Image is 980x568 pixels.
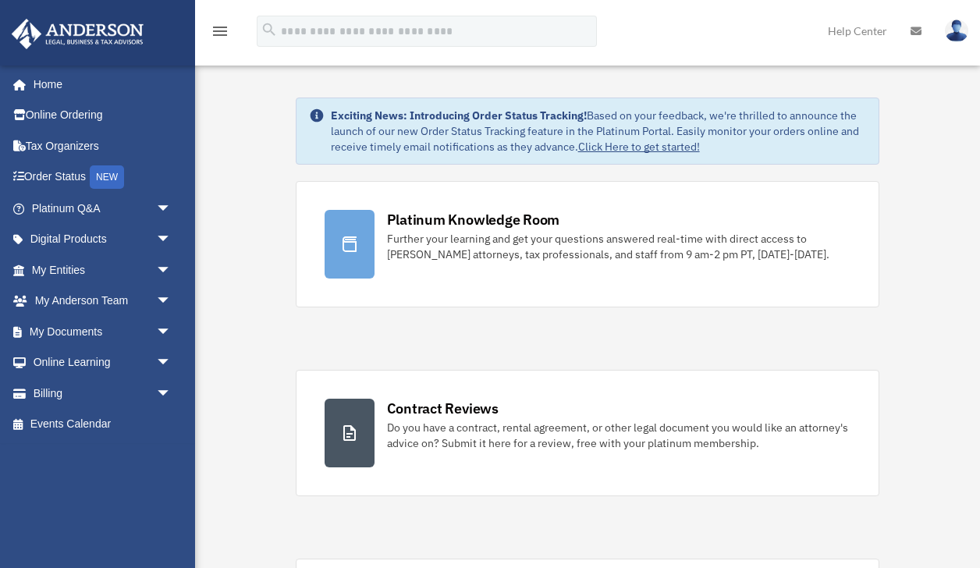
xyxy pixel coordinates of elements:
[331,108,587,122] strong: Exciting News: Introducing Order Status Tracking!
[156,347,187,379] span: arrow_drop_down
[11,193,195,224] a: Platinum Q&Aarrow_drop_down
[11,130,195,162] a: Tax Organizers
[387,399,499,418] div: Contract Reviews
[90,165,124,189] div: NEW
[11,69,187,100] a: Home
[156,316,187,348] span: arrow_drop_down
[296,181,880,307] a: Platinum Knowledge Room Further your learning and get your questions answered real-time with dire...
[331,108,867,154] div: Based on your feedback, we're thrilled to announce the launch of our new Order Status Tracking fe...
[11,316,195,347] a: My Documentsarrow_drop_down
[387,420,851,451] div: Do you have a contract, rental agreement, or other legal document you would like an attorney's ad...
[261,21,278,38] i: search
[156,193,187,225] span: arrow_drop_down
[211,27,229,41] a: menu
[387,231,851,262] div: Further your learning and get your questions answered real-time with direct access to [PERSON_NAM...
[11,100,195,131] a: Online Ordering
[387,210,560,229] div: Platinum Knowledge Room
[11,286,195,317] a: My Anderson Teamarrow_drop_down
[156,224,187,256] span: arrow_drop_down
[11,162,195,193] a: Order StatusNEW
[945,20,968,42] img: User Pic
[11,378,195,409] a: Billingarrow_drop_down
[578,140,700,154] a: Click Here to get started!
[11,254,195,286] a: My Entitiesarrow_drop_down
[156,254,187,286] span: arrow_drop_down
[156,378,187,410] span: arrow_drop_down
[211,22,229,41] i: menu
[156,286,187,318] span: arrow_drop_down
[11,409,195,440] a: Events Calendar
[296,370,880,496] a: Contract Reviews Do you have a contract, rental agreement, or other legal document you would like...
[7,19,148,49] img: Anderson Advisors Platinum Portal
[11,224,195,255] a: Digital Productsarrow_drop_down
[11,347,195,378] a: Online Learningarrow_drop_down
